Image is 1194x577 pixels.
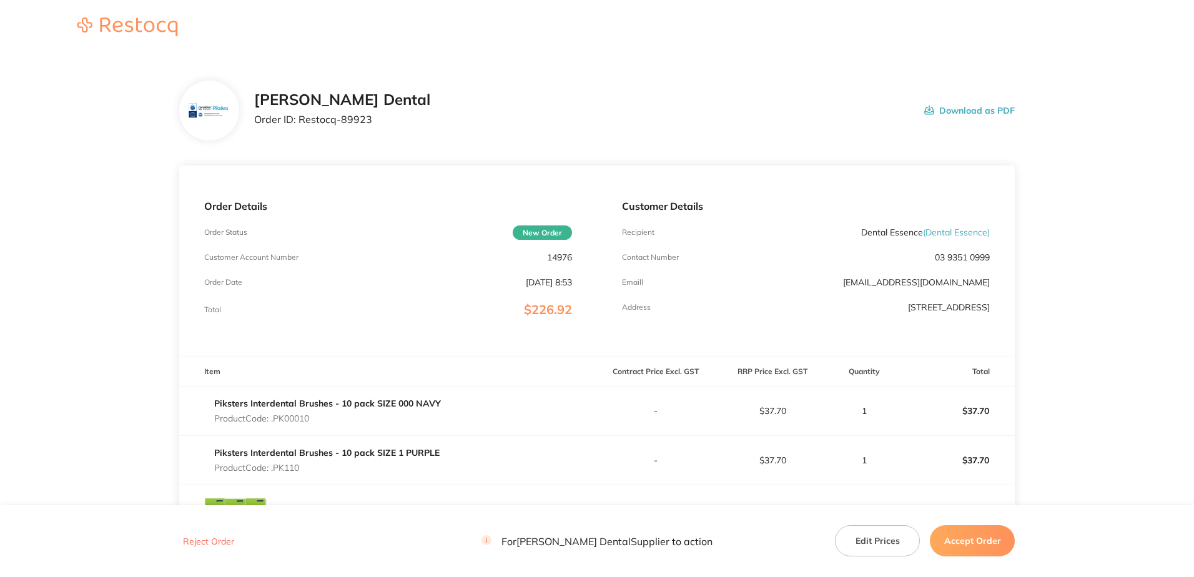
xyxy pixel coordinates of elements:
p: 14976 [547,252,572,262]
p: Order Date [204,278,242,287]
img: Restocq logo [65,17,190,36]
p: $37.70 [899,445,1014,475]
p: - [598,455,713,465]
button: Reject Order [179,536,238,547]
p: Order Details [204,200,572,212]
p: 1 [832,406,897,416]
p: Address [622,303,651,312]
th: RRP Price Excl. GST [714,357,831,387]
p: For [PERSON_NAME] Dental Supplier to action [481,535,713,547]
h2: [PERSON_NAME] Dental [254,91,430,109]
button: Accept Order [930,525,1015,556]
p: Product Code: .PK110 [214,463,440,473]
p: Recipient [622,228,654,237]
img: ZDNjbmhxeA [204,485,267,548]
p: [STREET_ADDRESS] [908,302,990,312]
p: [DATE] 8:53 [526,277,572,287]
p: Order Status [204,228,247,237]
p: Customer Account Number [204,253,298,262]
a: [EMAIL_ADDRESS][DOMAIN_NAME] [843,277,990,288]
span: ( Dental Essence ) [923,227,990,238]
a: Piksters Refill Professional (00) Pink 40pk [277,503,451,515]
img: bnV5aml6aA [189,91,229,131]
p: $37.70 [714,406,830,416]
button: Edit Prices [835,525,920,556]
p: Order ID: Restocq- 89923 [254,114,430,125]
a: Piksters Interdental Brushes - 10 pack SIZE 000 NAVY [214,398,441,409]
p: $37.70 [899,396,1014,426]
p: 1 [832,455,897,465]
p: 03 9351 0999 [935,252,990,262]
p: - [598,406,713,416]
button: Download as PDF [924,91,1015,130]
th: Contract Price Excl. GST [597,357,714,387]
th: Item [179,357,597,387]
p: Total [204,305,221,314]
p: Product Code: .PK00010 [214,413,441,423]
p: $11.86 [899,501,1014,531]
th: Quantity [831,357,898,387]
p: Dental Essence [861,227,990,237]
p: $37.70 [714,455,830,465]
th: Total [898,357,1015,387]
a: Piksters Interdental Brushes - 10 pack SIZE 1 PURPLE [214,447,440,458]
span: New Order [513,225,572,240]
p: Emaill [622,278,643,287]
a: Restocq logo [65,17,190,38]
span: $226.92 [524,302,572,317]
p: Customer Details [622,200,990,212]
p: Contact Number [622,253,679,262]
